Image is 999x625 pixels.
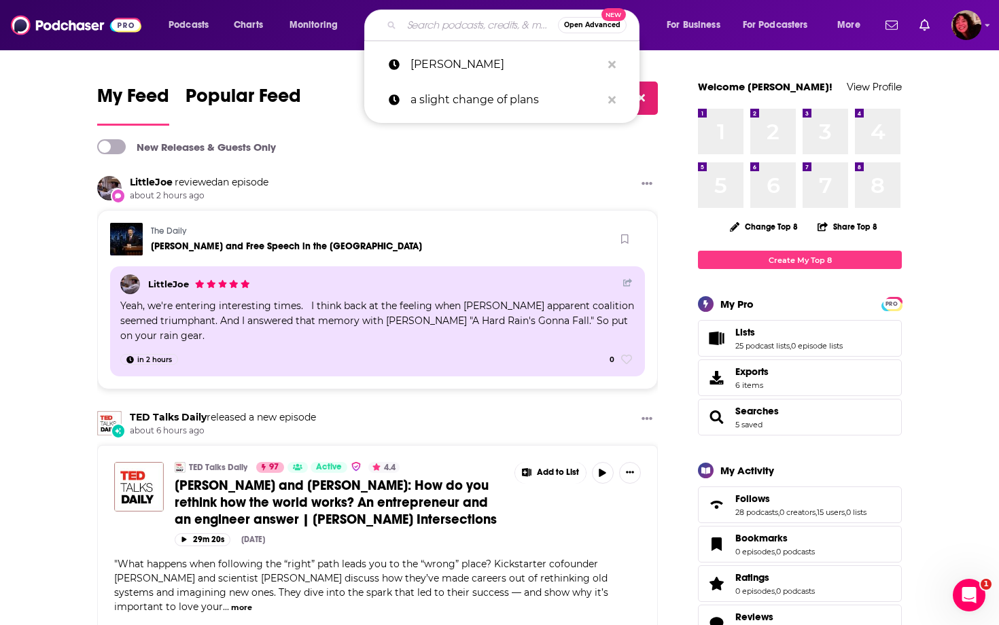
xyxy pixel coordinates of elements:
a: My Feed [97,84,169,126]
div: Search podcasts, credits, & more... [377,10,652,41]
span: , [775,586,776,596]
p: lex fridman [410,47,601,82]
span: For Business [667,16,720,35]
span: " [114,558,608,613]
span: Exports [703,368,730,387]
span: Logged in as Kathryn-Musilek [951,10,981,40]
div: My Pro [720,298,754,310]
span: , [845,507,846,517]
span: 97 [269,461,279,474]
span: about 2 hours ago [130,190,268,202]
span: , [816,507,817,517]
div: My Activity [720,464,774,477]
span: , [790,341,791,351]
button: Show profile menu [951,10,981,40]
a: Reviews [735,611,815,623]
span: Monitoring [290,16,338,35]
img: Yancey Strickler and Jenny Du: How do you rethink how the world works? An entrepreneur and an eng... [114,462,164,512]
span: , [775,547,776,556]
span: Add to List [537,467,579,478]
img: TED Talks Daily [97,411,122,435]
a: Ratings [735,571,815,584]
span: What happens when following the “right” path leads you to the “wrong” place? Kickstarter cofounde... [114,558,608,613]
a: [PERSON_NAME] and [PERSON_NAME]: How do you rethink how the world works? An entrepreneur and an e... [175,477,505,528]
a: 0 podcasts [776,586,815,596]
button: Show More Button [619,462,641,484]
a: 25 podcast lists [735,341,790,351]
a: Bookmarks [735,532,815,544]
a: Share Button [623,278,633,288]
a: Exports [698,359,902,396]
span: Popular Feed [186,84,301,115]
a: a slight change of plans [364,82,639,118]
div: an episode [130,176,268,189]
div: LittleJoe's Rating: 5 out of 5 [194,276,251,292]
span: about 6 hours ago [130,425,316,437]
a: LittleJoe [148,279,189,289]
span: Bookmarks [735,532,788,544]
button: Show More Button [636,411,658,428]
span: Follows [698,486,902,523]
span: Open Advanced [564,22,620,29]
span: For Podcasters [743,16,808,35]
a: Bookmarks [703,535,730,554]
span: in 2 hours [137,353,172,367]
a: 5 saved [735,420,763,429]
span: , [778,507,779,517]
a: in 2 hours [120,354,178,365]
span: 6 items [735,380,769,390]
button: 4.4 [368,462,400,473]
a: Charts [225,14,271,36]
a: 0 episode lists [791,341,843,351]
span: Podcasts [169,16,209,35]
a: Follows [703,495,730,514]
a: Popular Feed [186,84,301,126]
span: Bookmarks [698,526,902,562]
button: Show More Button [515,462,586,484]
span: 0 [610,354,614,366]
a: 0 lists [846,507,866,517]
img: verified Badge [351,461,362,472]
div: New Episode [111,423,126,438]
img: LittleJoe [120,274,140,294]
button: 29m 20s [175,533,230,546]
a: Create My Top 8 [698,251,902,269]
a: 0 episodes [735,547,775,556]
img: User Profile [951,10,981,40]
a: PRO [883,298,900,308]
a: 0 episodes [735,586,775,596]
a: View Profile [847,80,902,93]
span: Reviews [735,611,773,623]
span: More [837,16,860,35]
button: open menu [734,14,828,36]
span: Ratings [698,565,902,602]
a: Follows [735,493,866,505]
a: Welcome [PERSON_NAME]! [698,80,832,93]
button: Open AdvancedNew [558,17,627,33]
span: Searches [698,399,902,435]
a: 28 podcasts [735,507,778,517]
a: LittleJoe [130,176,173,188]
img: LittleJoe [97,176,122,200]
p: a slight change of plans [410,82,601,118]
button: Change Top 8 [722,218,806,235]
button: Show More Button [636,176,658,193]
span: Lists [735,326,755,338]
a: TED Talks Daily [130,411,207,423]
img: TED Talks Daily [175,462,186,473]
a: Searches [703,408,730,427]
a: Searches [735,405,779,417]
a: Lists [703,329,730,348]
span: ... [223,601,229,613]
span: [PERSON_NAME] and [PERSON_NAME]: How do you rethink how the world works? An entrepreneur and an e... [175,477,497,528]
button: open menu [657,14,737,36]
span: Charts [234,16,263,35]
iframe: Intercom live chat [953,579,985,611]
a: New Releases & Guests Only [97,139,276,154]
img: Podchaser - Follow, Share and Rate Podcasts [11,12,141,38]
